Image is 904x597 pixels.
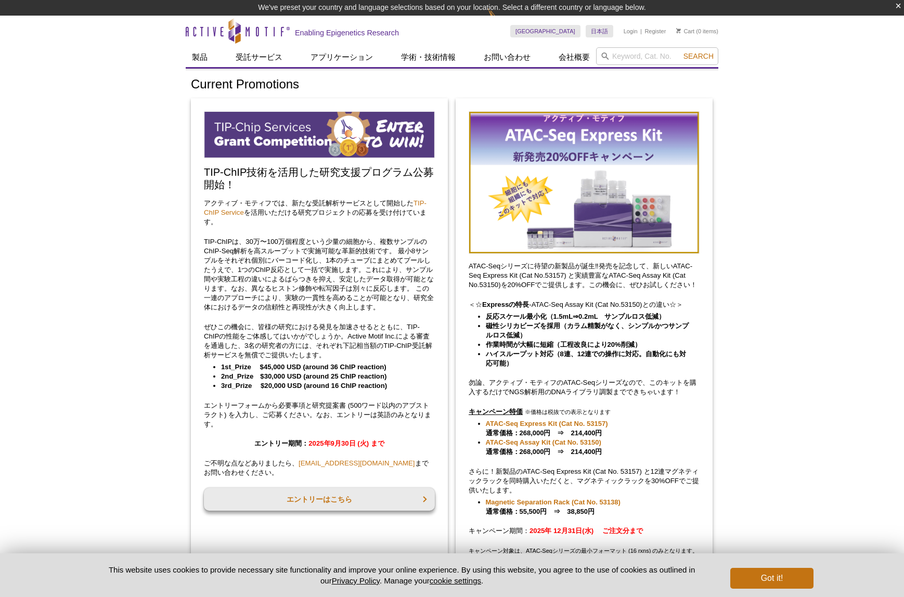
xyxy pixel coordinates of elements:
[510,25,580,37] a: [GEOGRAPHIC_DATA]
[596,47,718,65] input: Keyword, Cat. No.
[644,28,666,35] a: Register
[488,8,515,32] img: Change Here
[530,527,643,535] strong: 2025年 12月31日(水) ご注文分まで
[299,459,415,467] a: [EMAIL_ADDRESS][DOMAIN_NAME]
[477,47,537,67] a: お問い合わせ
[469,300,700,309] p: ＜☆ -ATAC-Seq Assay Kit (Cat No.53150)との違い☆＞
[486,438,601,447] a: ATAC-Seq Assay Kit (Cat No. 53150)
[221,363,386,371] strong: 1st_Prize $45,000 USD (around 36 ChIP reaction)
[204,322,435,360] p: ぜひこの機会に、皆様の研究における発見を加速させるとともに、TIP-ChIPの性能をご体感してはいかがでしょうか。Active Motif Inc.による審査を通過した、3名の研究者の方には、そ...
[221,372,386,380] strong: 2nd_Prize $30,000 USD (around 25 ChIP reaction)
[586,25,613,37] a: 日本語
[204,199,435,227] p: アクティブ・モティフでは、新たな受託解析サービスとして開始した を活用いただける研究プロジェクトの応募を受け付けています。
[486,498,621,515] strong: 通常価格：55,500円 ⇒ 38,850円
[469,262,700,290] p: ATAC-Seqシリーズに待望の新製品が誕生‼発売を記念して、新しいATAC-Seq Express Kit (Cat No.53157) と実績豊富なATAC-Seq Assay Kit (C...
[204,459,435,477] p: ご不明な点などありましたら、 までお問い合わせください。
[676,25,718,37] li: (0 items)
[624,28,638,35] a: Login
[486,322,689,339] strong: 磁性シリカビーズを採用（カラム精製がなく、シンプルかつサンプルロス低減）
[469,548,698,582] span: キャンペーン対象は、ATAC-Seqシリーズの最小フォーマット (16 rxns) のみとなります。 本キャンペーンは、過去のご注文に適用することはできません。また、他のプロモーションや割引との...
[221,382,387,390] strong: 3rd_Prize $20,000 USD (around 16 ChIP reaction)
[525,409,611,415] span: ※価格は税抜での表示となります
[332,576,380,585] a: Privacy Policy
[91,564,713,586] p: This website uses cookies to provide necessary site functionality and improve your online experie...
[308,439,384,447] span: 2025年9月30日 (火) まで
[552,47,596,67] a: 会社概要
[204,488,435,511] a: エントリーはこちら
[486,420,608,437] strong: 通常価格：268,000円 ⇒ 214,400円
[304,47,379,67] a: アプリケーション
[395,47,462,67] a: 学術・技術情報
[469,111,700,254] img: Save on ATAC-Seq Kits
[486,341,641,348] strong: 作業時間が大幅に短縮（工程改良により20%削減）
[204,401,435,429] p: エントリーフォームから必要事項と研究提案書 (500ワード以内のアブストラクト) を入力し、ご応募ください。なお、エントリーは英語のみとなります。
[186,47,214,67] a: 製品
[482,301,529,308] strong: Expressの特長
[730,568,813,589] button: Got it!
[469,467,700,495] p: さらに！新製品のATAC-Seq Express Kit (Cat No. 53157) と12連マグネティックラックを同時購入いただくと、マグネティックラックを30%OFFでご提供いたします。
[486,350,687,367] strong: ハイスループット対応（8連、12連での操作に対応。自動化にも対応可能）
[295,28,399,37] h2: Enabling Epigenetics Research
[683,52,714,60] span: Search
[676,28,681,33] img: Your Cart
[430,576,481,585] button: cookie settings
[469,378,700,397] p: 勿論、アクティブ・モティフのATAC-Seqシリーズなので、このキットを購入するだけでNGS解析用のDNAライブラリ調製までできちゃいます！
[204,166,435,191] h2: TIP-ChIP技術を活用した研究支援プログラム公募開始！
[640,25,642,37] li: |
[469,526,700,536] p: キャンペーン期間：
[486,438,602,456] strong: 通常価格：268,000円 ⇒ 214,400円
[486,498,621,507] a: Magnetic Separation Rack (Cat No. 53138)
[486,313,666,320] strong: 反応スケール最小化（1.5mL⇒0.2mL サンプルロス低減）
[680,51,717,61] button: Search
[229,47,289,67] a: 受託サービス
[191,77,713,93] h1: Current Promotions
[254,439,384,447] strong: エントリー期間：
[486,419,608,429] a: ATAC-Seq Express Kit (Cat No. 53157)
[204,237,435,312] p: TIP-ChIPは、30万〜100万個程度という少量の細胞から、複数サンプルのChIP-Seq解析を高スループットで実施可能な革新的技術です。 最小8サンプルをそれぞれ個別にバーコード化し、1本...
[469,408,523,416] u: キャンペーン特価
[204,111,435,158] img: TIP-ChIP Service Grant Competition
[676,28,694,35] a: Cart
